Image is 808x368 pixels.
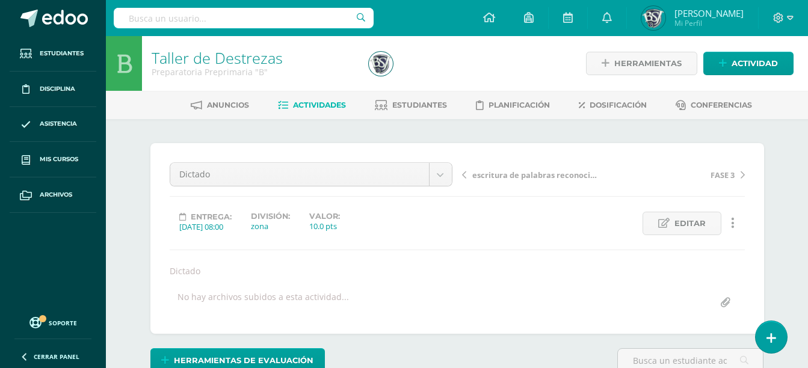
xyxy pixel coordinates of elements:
a: escritura de palabras reconociendo sonidos. Formativa [462,168,603,180]
span: Planificación [489,100,550,109]
input: Busca un usuario... [114,8,374,28]
span: Actividades [293,100,346,109]
span: Mis cursos [40,155,78,164]
span: Editar [674,212,706,235]
span: Actividad [732,52,778,75]
span: escritura de palabras reconociendo sonidos. Formativa [472,170,600,180]
div: Dictado [165,265,750,277]
span: FASE 3 [711,170,735,180]
span: Dosificación [590,100,647,109]
a: Anuncios [191,96,249,115]
div: 10.0 pts [309,221,340,232]
span: Entrega: [191,212,232,221]
a: Actividades [278,96,346,115]
label: Valor: [309,212,340,221]
a: Estudiantes [10,36,96,72]
a: Dosificación [579,96,647,115]
img: 9b5f0be0843dd82ac0af1834b396308f.png [369,52,393,76]
div: No hay archivos subidos a esta actividad... [177,291,349,314]
span: Asistencia [40,119,77,129]
span: Herramientas [614,52,682,75]
label: División: [251,212,290,221]
span: Mi Perfil [674,18,744,28]
span: Disciplina [40,84,75,94]
span: [PERSON_NAME] [674,7,744,19]
a: Estudiantes [375,96,447,115]
a: Planificación [476,96,550,115]
span: Dictado [179,163,420,186]
h1: Taller de Destrezas [152,49,354,66]
span: Estudiantes [392,100,447,109]
a: Asistencia [10,107,96,143]
a: Dictado [170,163,452,186]
a: Mis cursos [10,142,96,177]
a: Archivos [10,177,96,213]
span: Archivos [40,190,72,200]
a: Conferencias [676,96,752,115]
a: Herramientas [586,52,697,75]
a: Actividad [703,52,794,75]
span: Estudiantes [40,49,84,58]
div: [DATE] 08:00 [179,221,232,232]
a: Taller de Destrezas [152,48,283,68]
a: Soporte [14,314,91,330]
a: FASE 3 [603,168,745,180]
span: Soporte [49,319,77,327]
span: Anuncios [207,100,249,109]
a: Disciplina [10,72,96,107]
div: Preparatoria Preprimaria 'B' [152,66,354,78]
img: 9b5f0be0843dd82ac0af1834b396308f.png [641,6,665,30]
span: Conferencias [691,100,752,109]
span: Cerrar panel [34,352,79,361]
div: zona [251,221,290,232]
